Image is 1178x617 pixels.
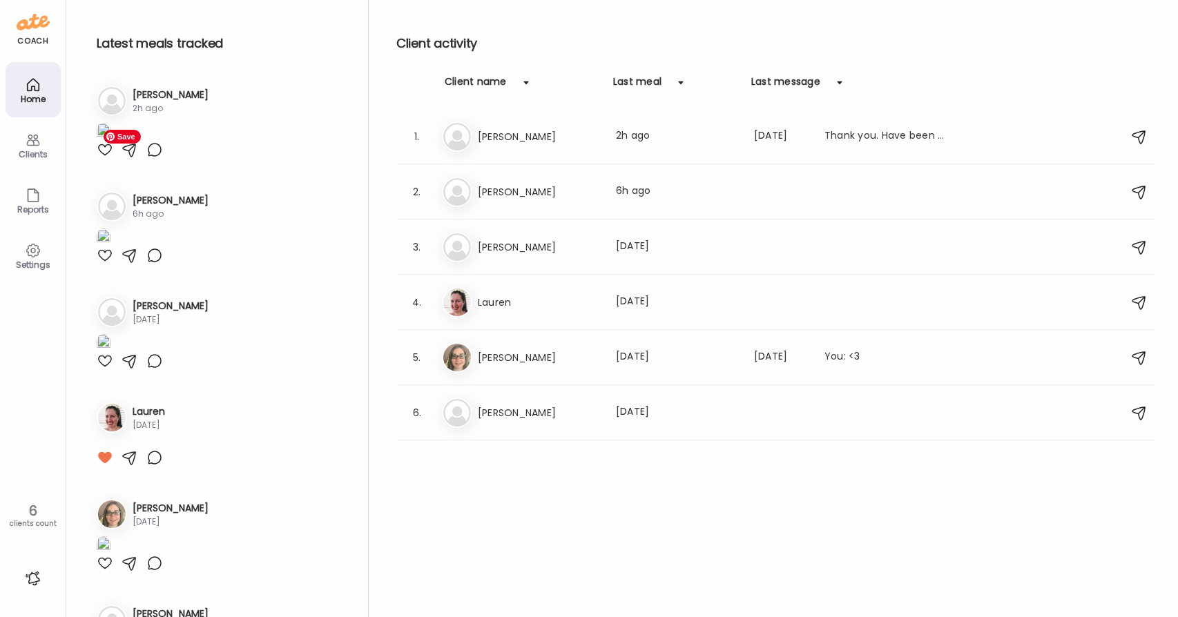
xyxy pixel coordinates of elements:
[133,419,165,431] div: [DATE]
[17,35,48,47] div: coach
[443,123,471,150] img: bg-avatar-default.svg
[97,545,110,564] img: images%2FYr2TRmk546hTF5UKtBKijktb52i2%2FebB64wB9qlSpzH88SQJp%2FhgaaZsbQ7DXbkohYkUje_1080
[396,33,1156,54] h2: Client activity
[754,349,808,366] div: [DATE]
[133,208,209,220] div: 6h ago
[478,404,599,421] h3: [PERSON_NAME]
[478,239,599,255] h3: [PERSON_NAME]
[616,294,737,311] div: [DATE]
[133,102,209,115] div: 2h ago
[8,260,58,269] div: Settings
[133,193,209,208] h3: [PERSON_NAME]
[17,11,50,33] img: ate
[133,525,209,537] div: [DATE]
[478,128,599,145] h3: [PERSON_NAME]
[409,294,425,311] div: 4.
[616,184,737,200] div: 6h ago
[409,404,425,421] div: 6.
[616,404,737,421] div: [DATE]
[98,193,126,220] img: bg-avatar-default.svg
[443,344,471,371] img: avatars%2FYr2TRmk546hTF5UKtBKijktb52i2
[97,33,346,54] h2: Latest meals tracked
[97,123,110,141] img: images%2FQcLwA9GSTyMSxwY3uOCjqDgGz2b2%2FFCGHBioLlosLgowNIzLh%2FJgeBhLdnWVvwvP9LjaBI_1080
[97,228,110,247] img: images%2Fi2qvV639y6ciQrJO8ThcA6Qk9nJ3%2FzIwlusLuqYeEO101Lfvb%2FdKLC2HiQJrReHUpS6M3g_1080
[409,184,425,200] div: 2.
[824,128,946,145] div: Thank you. Have been trying to stick to It and finding it very insightful. Haven’t finished recor...
[616,349,737,366] div: [DATE]
[98,298,126,326] img: bg-avatar-default.svg
[443,178,471,206] img: bg-avatar-default.svg
[8,95,58,104] div: Home
[478,349,599,366] h3: [PERSON_NAME]
[98,509,126,537] img: avatars%2FYr2TRmk546hTF5UKtBKijktb52i2
[478,184,599,200] h3: [PERSON_NAME]
[409,349,425,366] div: 5.
[133,404,165,419] h3: Lauren
[5,502,61,519] div: 6
[97,440,110,458] img: images%2FbDv86541nDhxdwMPuXsD4ZtcFAj1%2FF4SGA1EtzEhBL7YnPjBj%2FG4hgXhpboAQvRFMjwIbG_1080
[133,510,209,525] h3: [PERSON_NAME]
[97,334,110,353] img: images%2FoPvh4iQiylWPcKuLc7R3BonPKAA3%2FNxKrzwLMRsXg5AppFKAf%2FOUuyI8jtCOiPSB5IIOoJ_1080
[133,88,209,102] h3: [PERSON_NAME]
[98,404,126,431] img: avatars%2FbDv86541nDhxdwMPuXsD4ZtcFAj1
[133,313,209,326] div: [DATE]
[8,150,58,159] div: Clients
[443,399,471,427] img: bg-avatar-default.svg
[443,288,471,316] img: avatars%2FbDv86541nDhxdwMPuXsD4ZtcFAj1
[5,519,61,529] div: clients count
[133,299,209,313] h3: [PERSON_NAME]
[443,233,471,261] img: bg-avatar-default.svg
[98,87,126,115] img: bg-avatar-default.svg
[616,128,737,145] div: 2h ago
[754,128,808,145] div: [DATE]
[409,239,425,255] div: 3.
[824,349,946,366] div: You: <3
[409,128,425,145] div: 1.
[8,205,58,214] div: Reports
[613,75,662,97] div: Last meal
[751,75,820,97] div: Last message
[616,239,737,255] div: [DATE]
[104,130,141,144] span: Save
[445,75,507,97] div: Client name
[478,294,599,311] h3: Lauren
